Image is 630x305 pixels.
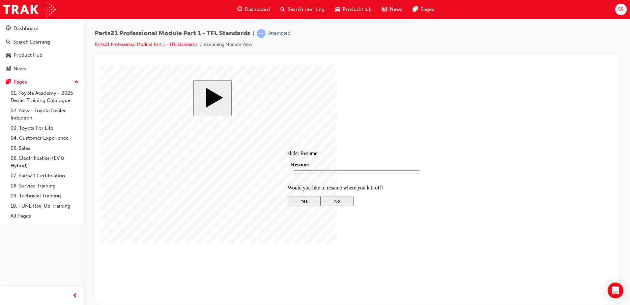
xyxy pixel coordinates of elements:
[232,3,275,16] a: guage-iconDashboard
[221,130,254,140] button: No
[382,5,387,14] span: news-icon
[330,3,377,16] a: car-iconProduct Hub
[188,119,326,125] p: Would you like to resume where you left off?
[72,292,77,300] span: prev-icon
[615,4,627,15] button: SS
[8,143,81,153] a: 05. Sales
[188,130,221,140] button: Yes
[14,25,39,32] div: Dashboard
[335,5,340,14] span: car-icon
[3,49,81,61] a: Product Hub
[420,6,434,13] span: Pages
[8,153,81,171] a: 06. Electrification (EV & Hybrid)
[8,123,81,133] a: 03. Toyota For Life
[6,79,11,85] span: pages-icon
[8,181,81,191] a: 08. Service Training
[6,52,11,58] span: car-icon
[13,38,50,46] div: Search Learning
[3,2,56,17] img: Trak
[95,30,250,37] span: Parts21 Professional Module Part 1 - TFL Standards
[8,211,81,221] a: All Pages
[288,6,325,13] span: Search Learning
[268,30,290,37] div: Attempted
[8,201,81,211] a: 10. TUNE Rev-Up Training
[95,42,197,47] a: Parts21 Professional Module Part 1 - TFL Standards
[3,76,81,88] button: Pages
[253,30,254,37] span: |
[6,66,11,72] span: news-icon
[343,6,372,13] span: Product Hub
[74,78,79,86] span: up-icon
[3,63,81,75] a: News
[413,5,418,14] span: pages-icon
[275,3,330,16] a: search-iconSearch Learning
[8,88,81,106] a: 01. Toyota Academy - 2025 Dealer Training Catalogue
[8,106,81,123] a: 02. New - Toyota Dealer Induction
[191,96,209,102] span: Resume
[3,36,81,48] a: Search Learning
[377,3,408,16] a: news-iconNews
[6,39,11,45] span: search-icon
[3,22,81,35] a: Dashboard
[14,78,27,86] div: Pages
[257,29,266,38] span: learningRecordVerb_ATTEMPT-icon
[237,5,242,14] span: guage-icon
[245,6,270,13] span: Dashboard
[408,3,439,16] a: pages-iconPages
[188,85,326,91] div: slide: Resume
[8,191,81,201] a: 09. Technical Training
[14,65,26,73] div: News
[204,41,252,49] li: eLearning Module View
[14,51,43,59] div: Product Hub
[390,6,402,13] span: News
[280,5,285,14] span: search-icon
[8,133,81,143] a: 04. Customer Experience
[3,21,81,76] button: DashboardSearch LearningProduct HubNews
[8,171,81,181] a: 07. Parts21 Certification
[6,26,11,32] span: guage-icon
[618,6,623,13] span: SS
[608,283,623,298] div: Open Intercom Messenger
